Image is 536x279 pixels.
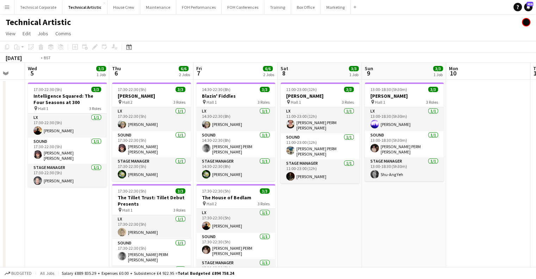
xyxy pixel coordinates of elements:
[524,3,532,11] a: 436
[4,269,33,277] button: Budgeted
[53,29,74,38] a: Comms
[526,2,533,6] span: 436
[522,18,530,26] app-user-avatar: Gabrielle Barr
[264,0,291,14] button: Training
[222,0,264,14] button: FOH Conferences
[3,29,18,38] a: View
[62,0,107,14] button: Technical Artistic
[38,30,48,37] span: Jobs
[321,0,351,14] button: Marketing
[6,54,22,61] div: [DATE]
[140,0,176,14] button: Maintenance
[107,0,140,14] button: House Crew
[39,271,56,276] span: All jobs
[35,29,51,38] a: Jobs
[291,0,321,14] button: Box Office
[44,55,51,60] div: BST
[176,0,222,14] button: FOH Performances
[178,271,234,276] span: Total Budgeted £894 758.24
[62,271,234,276] div: Salary £889 835.29 + Expenses £0.00 + Subsistence £4 922.95 =
[23,30,31,37] span: Edit
[20,29,33,38] a: Edit
[14,0,62,14] button: Technical Corporate
[55,30,71,37] span: Comms
[6,17,71,28] h1: Technical Artistic
[11,271,32,276] span: Budgeted
[6,30,16,37] span: View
